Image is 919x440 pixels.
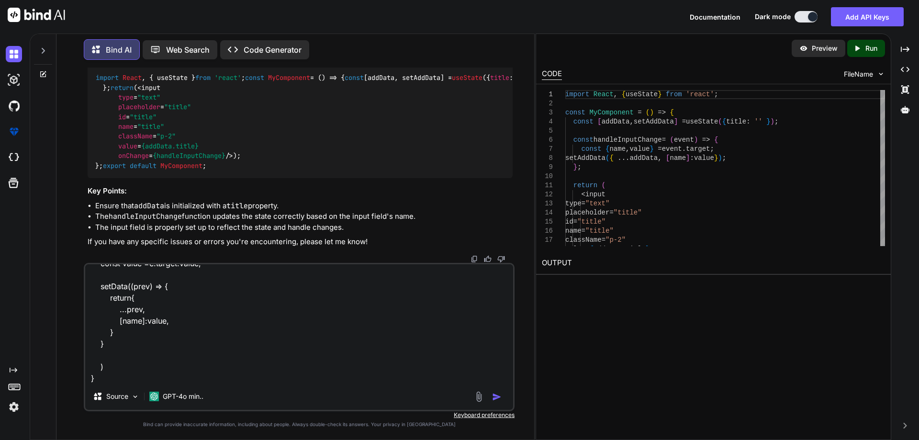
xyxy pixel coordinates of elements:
span: { [722,118,726,125]
p: Code Generator [244,44,302,56]
span: [ [597,118,601,125]
p: If you have any specific issues or errors you're encountering, please let me know! [88,237,513,248]
span: ... [617,154,629,162]
span: id [565,218,573,226]
img: copy [471,255,478,263]
span: = [601,236,605,244]
span: value [118,142,137,150]
span: "title" [130,113,157,121]
span: addData [601,118,629,125]
span: event [661,145,682,153]
span: } [714,154,718,162]
div: 3 [542,108,553,117]
span: = [682,118,685,125]
div: 1 [542,90,553,99]
span: import [96,74,119,82]
span: const [245,74,264,82]
div: CODE [542,68,562,80]
span: [ [666,154,670,162]
div: 8 [542,154,553,163]
span: onChange [118,152,149,160]
div: 15 [542,217,553,226]
span: ) [650,109,653,116]
span: MyComponent [268,74,310,82]
p: Preview [812,44,838,53]
span: , [613,90,617,98]
span: addData [629,154,658,162]
span: input [585,191,605,198]
span: {addData.title} [141,142,199,150]
span: Dark mode [755,12,791,22]
span: ) [770,118,774,125]
span: "text" [585,200,609,207]
span: ( [718,118,722,125]
span: type [565,200,582,207]
span: "title" [577,218,605,226]
img: githubDark [6,98,22,114]
span: type [118,93,134,102]
span: { [589,245,593,253]
span: "p-2" [157,132,176,141]
span: MyComponent [160,161,202,170]
span: => [702,136,710,144]
span: const [573,136,593,144]
span: name [565,227,582,235]
span: event [674,136,694,144]
div: 13 [542,199,553,208]
span: = [581,227,585,235]
span: => [658,109,666,116]
span: "title" [137,122,164,131]
img: preview [799,44,808,53]
span: return [111,83,134,92]
span: value [565,245,585,253]
li: Ensure that is initialized with a property. [95,201,513,212]
code: addData [134,201,164,211]
span: { [609,154,613,162]
span: ( [670,136,673,144]
span: className [118,132,153,141]
img: premium [6,124,22,140]
span: MyComponent [589,109,633,116]
div: 6 [542,135,553,145]
span: "title" [613,209,641,216]
span: const [581,145,601,153]
div: 18 [542,245,553,254]
p: GPT-4o min.. [163,392,203,401]
img: settings [6,399,22,415]
span: from [195,74,211,82]
span: "text" [137,93,160,102]
img: darkChat [6,46,22,62]
p: Bind can provide inaccurate information, including about people. Always double-check its answers.... [84,421,515,428]
p: Bind AI [106,44,132,56]
span: { [621,90,625,98]
div: 11 [542,181,553,190]
span: useState [686,118,718,125]
img: GPT-4o mini [149,392,159,401]
span: Documentation [690,13,740,21]
span: placeholder [565,209,609,216]
span: = [638,109,641,116]
span: default [130,161,157,170]
span: { [670,109,673,116]
span: : [746,118,750,125]
img: attachment [473,391,484,402]
span: {handleInputChange} [153,152,225,160]
span: ( [601,181,605,189]
div: 10 [542,172,553,181]
span: ( [605,154,609,162]
div: 17 [542,236,553,245]
span: = [585,245,589,253]
div: 2 [542,99,553,108]
span: const [565,109,585,116]
button: Add API Keys [831,7,904,26]
div: 12 [542,190,553,199]
div: 7 [542,145,553,154]
span: placeholder [118,103,160,112]
p: Web Search [166,44,210,56]
span: return [573,181,597,189]
span: React [593,90,613,98]
span: title [726,118,746,125]
li: The function updates the state correctly based on the input field's name. [95,211,513,222]
img: dislike [497,255,505,263]
span: } [573,163,577,171]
